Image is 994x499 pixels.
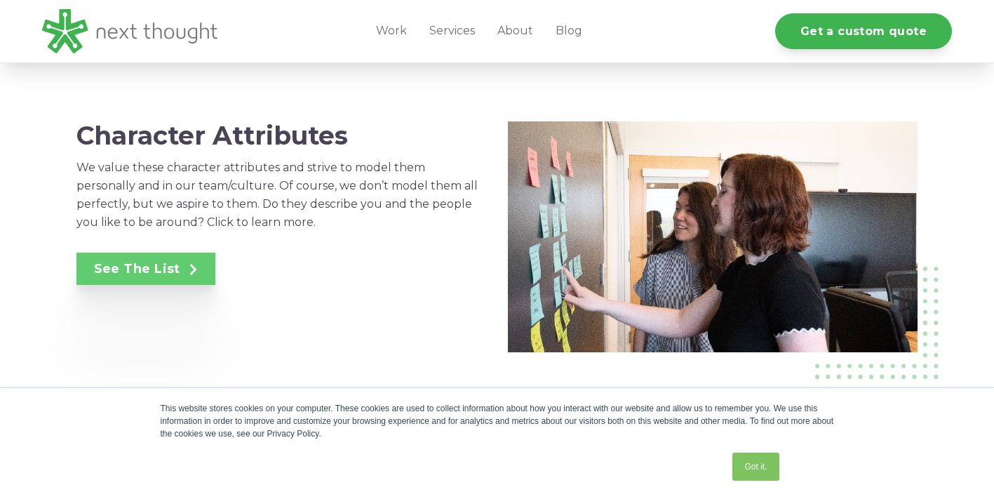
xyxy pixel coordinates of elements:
p: We value these character attributes and strive to model them personally and in our team/culture. ... [76,159,487,232]
img: P1044391-2 [508,121,918,352]
a: Get a custom quote [775,13,952,49]
a: Got it. [732,453,779,481]
a: See The List [76,253,215,285]
h2: Character Attributes [76,121,487,150]
img: LG - NextThought Logo [42,9,217,53]
div: This website stores cookies on your computer. These cookies are used to collect information about... [161,402,834,440]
